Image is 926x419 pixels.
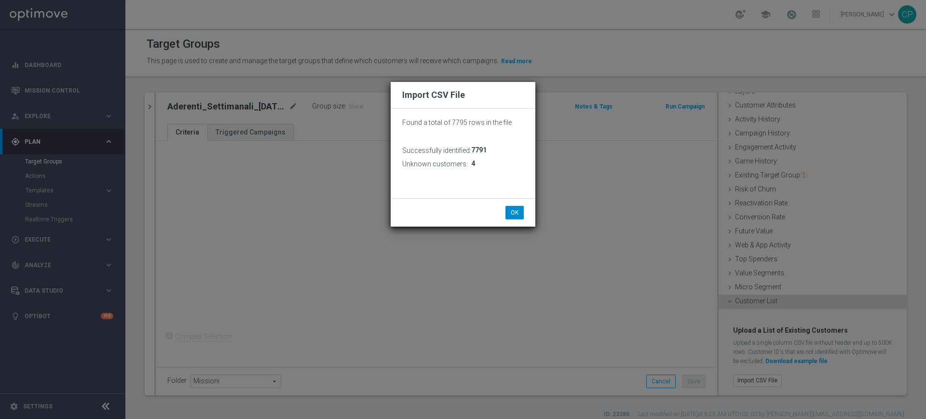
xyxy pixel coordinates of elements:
[402,146,471,155] h3: Successfully identified:
[402,160,468,168] h3: Unknown customers:
[471,160,475,168] span: 4
[505,206,524,219] button: OK
[402,89,524,101] h2: Import CSV File
[471,146,487,154] span: 7791
[402,118,524,127] p: Found a total of 7795 rows in the file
